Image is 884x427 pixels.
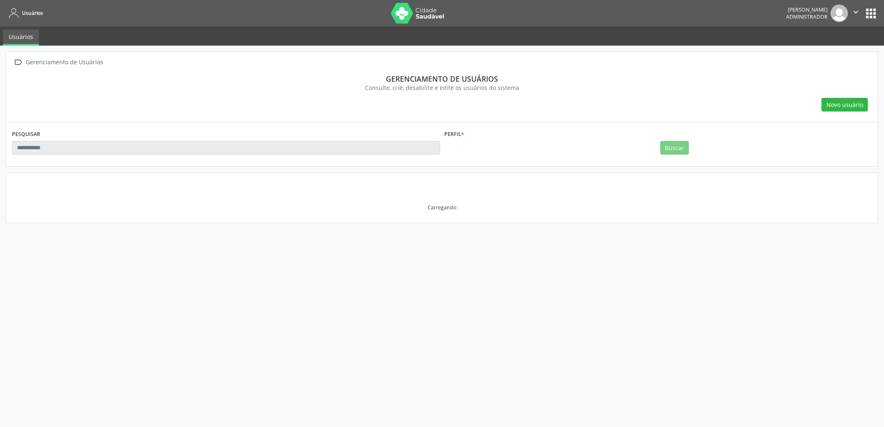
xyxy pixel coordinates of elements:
div: Gerenciamento de usuários [18,74,866,83]
span: Usuários [22,10,43,17]
label: Perfil [444,128,464,141]
div: Consulte, crie, desabilite e edite os usuários do sistema [18,83,866,92]
i:  [12,56,24,68]
button: Buscar [660,141,689,155]
a: Usuários [3,29,39,46]
i:  [851,7,860,17]
a:  Gerenciamento de Usuários [12,56,104,68]
button:  [848,5,864,22]
a: Usuários [6,6,43,20]
button: apps [864,6,878,21]
img: img [831,5,848,22]
span: Administrador [786,13,828,20]
div: Gerenciamento de Usuários [24,56,104,68]
div: Carregando [428,204,456,211]
label: PESQUISAR [12,128,40,141]
div: [PERSON_NAME] [786,6,828,13]
span: Novo usuário [826,100,863,109]
button: Novo usuário [821,98,868,112]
